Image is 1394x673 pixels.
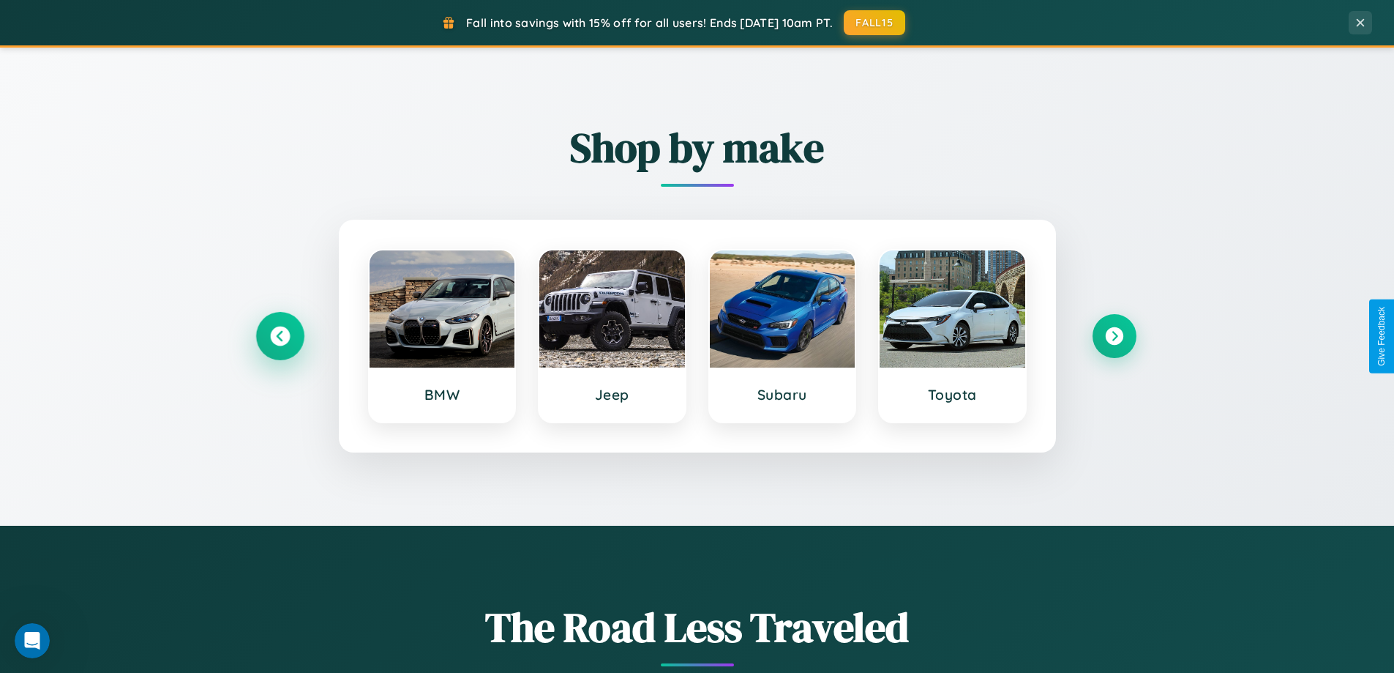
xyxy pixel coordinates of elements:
[258,599,1136,655] h1: The Road Less Traveled
[844,10,905,35] button: FALL15
[258,119,1136,176] h2: Shop by make
[724,386,841,404] h3: Subaru
[1376,307,1387,366] div: Give Feedback
[554,386,670,404] h3: Jeep
[384,386,501,404] h3: BMW
[466,15,833,30] span: Fall into savings with 15% off for all users! Ends [DATE] 10am PT.
[15,623,50,658] iframe: Intercom live chat
[894,386,1011,404] h3: Toyota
